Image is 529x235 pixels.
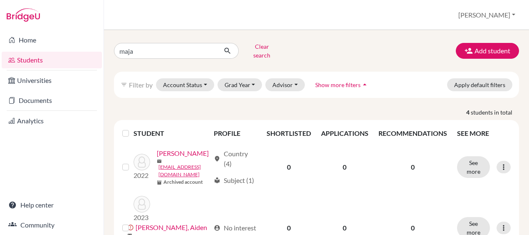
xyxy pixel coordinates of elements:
[308,78,376,91] button: Show more filtersarrow_drop_up
[163,178,203,186] b: Archived account
[121,81,127,88] i: filter_list
[2,52,102,68] a: Students
[316,123,373,143] th: APPLICATIONS
[214,225,220,231] span: account_circle
[2,217,102,233] a: Community
[2,32,102,48] a: Home
[136,222,207,232] a: [PERSON_NAME], Aiden
[214,223,256,233] div: No interest
[455,7,519,23] button: [PERSON_NAME]
[156,78,214,91] button: Account Status
[452,123,516,143] th: SEE MORE
[129,81,153,89] span: Filter by
[466,108,471,117] strong: 4
[218,78,262,91] button: Grad Year
[262,143,316,191] td: 0
[7,8,40,22] img: Bridge-U
[158,163,210,178] a: [EMAIL_ADDRESS][DOMAIN_NAME]
[239,40,285,62] button: Clear search
[157,159,162,164] span: mail
[265,78,305,91] button: Advisor
[214,177,220,184] span: local_library
[157,148,209,158] a: [PERSON_NAME]
[316,143,373,191] td: 0
[214,155,220,162] span: location_on
[2,197,102,213] a: Help center
[361,80,369,89] i: arrow_drop_up
[209,123,262,143] th: PROFILE
[262,123,316,143] th: SHORTLISTED
[315,81,361,88] span: Show more filters
[133,123,209,143] th: STUDENT
[157,180,162,185] span: inventory_2
[2,112,102,129] a: Analytics
[133,196,150,212] img: Dratkiewicz, Aiden
[457,156,490,178] button: See more
[373,123,452,143] th: RECOMMENDATIONS
[378,162,447,172] p: 0
[2,92,102,109] a: Documents
[133,154,150,170] img: Dabkowska, Maja
[447,78,512,91] button: Apply default filters
[133,170,150,180] p: 2022
[214,149,257,169] div: Country (4)
[114,43,217,59] input: Find student by name...
[471,108,519,117] span: students in total
[214,175,254,185] div: Subject (1)
[456,43,519,59] button: Add student
[2,72,102,89] a: Universities
[378,223,447,233] p: 0
[133,212,150,222] p: 2023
